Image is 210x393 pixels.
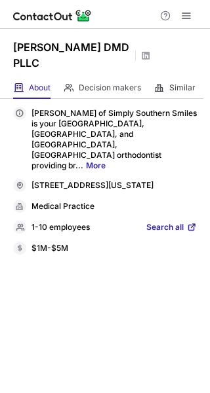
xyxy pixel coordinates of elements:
[31,180,197,192] div: [STREET_ADDRESS][US_STATE]
[13,8,92,24] img: ContactOut v5.3.10
[146,222,197,234] a: Search all
[79,83,141,93] span: Decision makers
[86,160,106,170] a: More
[31,222,90,234] p: 1-10 employees
[31,243,197,255] div: $1M-$5M
[146,222,184,234] span: Search all
[31,201,197,213] div: Medical Practice
[13,39,131,71] h1: [PERSON_NAME] DMD PLLC
[169,83,196,93] span: Similar
[29,83,51,93] span: About
[31,108,197,171] p: [PERSON_NAME] of Simply Southern Smiles is your [GEOGRAPHIC_DATA], [GEOGRAPHIC_DATA], and [GEOGRA...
